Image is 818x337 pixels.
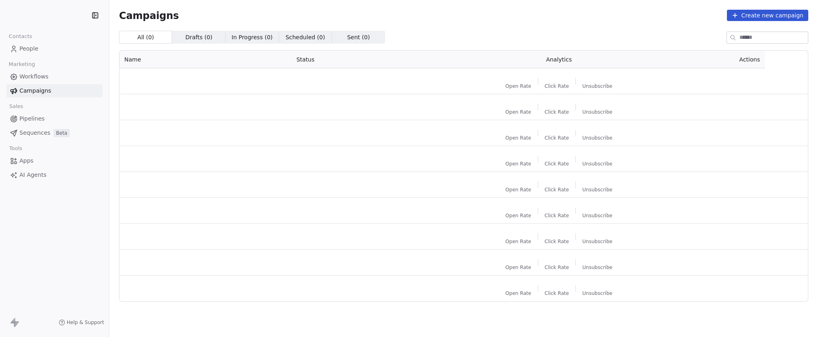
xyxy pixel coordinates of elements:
[505,161,531,167] span: Open Rate
[19,114,45,123] span: Pipelines
[5,58,38,70] span: Marketing
[545,83,569,89] span: Click Rate
[6,84,102,97] a: Campaigns
[582,290,612,297] span: Unsubscribe
[505,290,531,297] span: Open Rate
[582,187,612,193] span: Unsubscribe
[232,33,273,42] span: In Progress ( 0 )
[670,51,765,68] th: Actions
[545,238,569,245] span: Click Rate
[19,87,51,95] span: Campaigns
[292,51,448,68] th: Status
[6,154,102,167] a: Apps
[545,135,569,141] span: Click Rate
[545,212,569,219] span: Click Rate
[545,264,569,271] span: Click Rate
[505,83,531,89] span: Open Rate
[6,42,102,55] a: People
[448,51,670,68] th: Analytics
[185,33,213,42] span: Drafts ( 0 )
[6,70,102,83] a: Workflows
[582,83,612,89] span: Unsubscribe
[582,264,612,271] span: Unsubscribe
[347,33,370,42] span: Sent ( 0 )
[19,72,49,81] span: Workflows
[67,319,104,326] span: Help & Support
[505,238,531,245] span: Open Rate
[505,135,531,141] span: Open Rate
[19,171,47,179] span: AI Agents
[19,45,38,53] span: People
[5,30,36,42] span: Contacts
[19,157,34,165] span: Apps
[582,135,612,141] span: Unsubscribe
[6,168,102,182] a: AI Agents
[6,142,26,155] span: Tools
[285,33,325,42] span: Scheduled ( 0 )
[727,10,808,21] button: Create new campaign
[545,109,569,115] span: Click Rate
[545,187,569,193] span: Click Rate
[582,109,612,115] span: Unsubscribe
[505,187,531,193] span: Open Rate
[119,10,179,21] span: Campaigns
[505,264,531,271] span: Open Rate
[545,290,569,297] span: Click Rate
[6,100,27,112] span: Sales
[53,129,70,137] span: Beta
[505,212,531,219] span: Open Rate
[505,109,531,115] span: Open Rate
[6,126,102,140] a: SequencesBeta
[582,238,612,245] span: Unsubscribe
[582,212,612,219] span: Unsubscribe
[582,161,612,167] span: Unsubscribe
[6,112,102,125] a: Pipelines
[59,319,104,326] a: Help & Support
[119,51,292,68] th: Name
[545,161,569,167] span: Click Rate
[19,129,50,137] span: Sequences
